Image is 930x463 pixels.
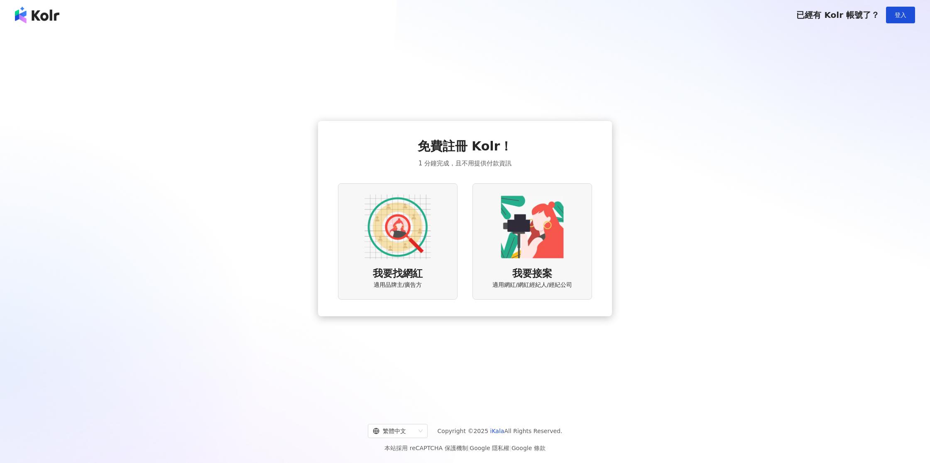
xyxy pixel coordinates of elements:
a: Google 隱私權 [470,445,509,451]
span: 登入 [895,12,906,18]
img: logo [15,7,59,23]
span: 本站採用 reCAPTCHA 保護機制 [384,443,545,453]
span: Copyright © 2025 All Rights Reserved. [438,426,563,436]
span: 免費註冊 Kolr！ [418,138,513,155]
span: 我要找網紅 [373,267,423,281]
a: Google 條款 [512,445,546,451]
img: AD identity option [365,194,431,260]
span: 適用品牌主/廣告方 [374,281,422,289]
span: 1 分鐘完成，且不用提供付款資訊 [418,158,512,168]
span: 我要接案 [512,267,552,281]
div: 繁體中文 [373,424,415,438]
button: 登入 [886,7,915,23]
span: | [509,445,512,451]
a: iKala [490,428,504,434]
span: | [468,445,470,451]
img: KOL identity option [499,194,565,260]
span: 已經有 Kolr 帳號了？ [796,10,879,20]
span: 適用網紅/網紅經紀人/經紀公司 [492,281,572,289]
